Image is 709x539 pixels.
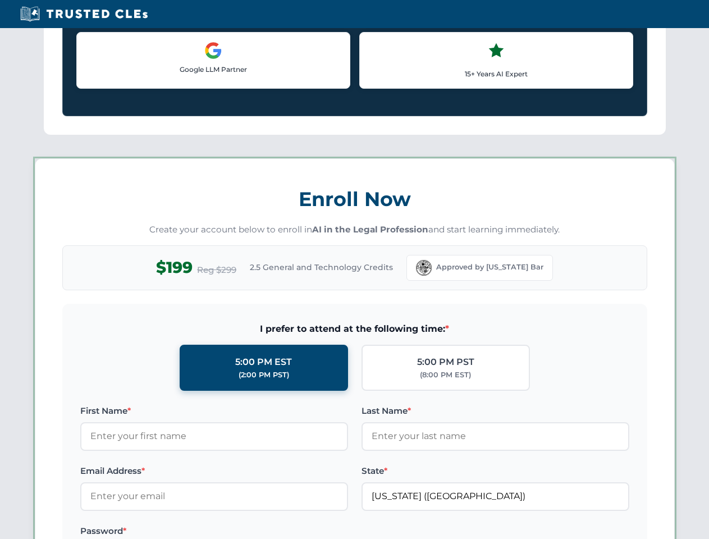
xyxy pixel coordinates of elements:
label: State [362,464,629,478]
p: Create your account below to enroll in and start learning immediately. [62,223,647,236]
p: Google LLM Partner [86,64,341,75]
div: (2:00 PM PST) [239,369,289,381]
span: Approved by [US_STATE] Bar [436,262,543,273]
span: Reg $299 [197,263,236,277]
input: Enter your last name [362,422,629,450]
span: 2.5 General and Technology Credits [250,261,393,273]
h3: Enroll Now [62,181,647,217]
img: Trusted CLEs [17,6,151,22]
img: Google [204,42,222,60]
div: 5:00 PM PST [417,355,474,369]
label: Password [80,524,348,538]
label: First Name [80,404,348,418]
div: (8:00 PM EST) [420,369,471,381]
input: Florida (FL) [362,482,629,510]
input: Enter your first name [80,422,348,450]
div: 5:00 PM EST [235,355,292,369]
span: I prefer to attend at the following time: [80,322,629,336]
input: Enter your email [80,482,348,510]
strong: AI in the Legal Profession [312,224,428,235]
img: Florida Bar [416,260,432,276]
label: Email Address [80,464,348,478]
label: Last Name [362,404,629,418]
p: 15+ Years AI Expert [369,68,624,79]
span: $199 [156,255,193,280]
